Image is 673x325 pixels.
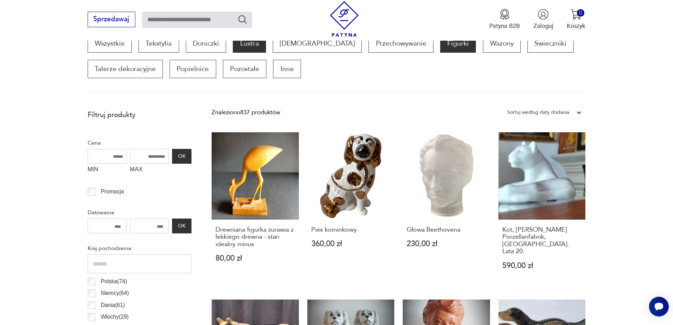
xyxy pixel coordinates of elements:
p: Dania ( 61 ) [101,301,125,310]
a: Wszystkie [88,34,132,53]
img: Ikonka użytkownika [538,9,549,20]
a: Głowa BeethovenaGłowa Beethovena230,00 zł [403,132,490,286]
p: 360,00 zł [311,240,391,248]
p: Promocja [101,187,124,196]
button: 0Koszyk [567,9,585,30]
a: Sprzedawaj [88,17,135,23]
a: Talerze dekoracyjne [88,60,163,78]
a: Pies kominkowyPies kominkowy360,00 zł [307,132,395,286]
a: Kot, Fritz Pfeffer Porzellanfabrik, Gotha. Lata 20.Kot, [PERSON_NAME] Porzellanfabrik, [GEOGRAPHI... [498,132,586,286]
h3: Pies kominkowy [311,226,391,233]
p: Koszyk [567,22,585,30]
label: MAX [130,164,169,177]
div: 0 [577,9,584,17]
a: Przechowywanie [368,34,433,53]
a: Inne [273,60,301,78]
a: Drewniana figurka żurawia z lekkiego drewna - stan idealny minusDrewniana figurka żurawia z lekki... [212,132,299,286]
p: Patyna B2B [489,22,520,30]
a: [DEMOGRAPHIC_DATA] [273,34,362,53]
a: Wazony [483,34,521,53]
label: MIN [88,164,126,177]
a: Doniczki [186,34,226,53]
a: Popielnice [170,60,216,78]
button: Zaloguj [533,9,553,30]
p: 80,00 zł [216,255,295,262]
button: Szukaj [237,14,248,24]
a: Lustra [233,34,266,53]
p: Filtruj produkty [88,110,191,120]
p: Polska ( 74 ) [101,277,127,286]
a: Pozostałe [223,60,266,78]
p: Zaloguj [533,22,553,30]
div: Znaleziono 837 produktów [212,108,280,117]
p: 230,00 zł [407,240,486,248]
img: Ikona koszyka [571,9,582,20]
img: Patyna - sklep z meblami i dekoracjami vintage [326,1,362,37]
a: Świeczniki [527,34,573,53]
p: Cena [88,138,191,147]
p: Włochy ( 29 ) [101,312,129,321]
a: Tekstylia [138,34,179,53]
iframe: Smartsupp widget button [649,297,669,317]
p: Kraj pochodzenia [88,244,191,253]
img: Ikona medalu [499,9,510,20]
h3: Głowa Beethovena [407,226,486,233]
button: OK [172,149,191,164]
p: 590,00 zł [502,262,582,269]
a: Ikona medaluPatyna B2B [489,9,520,30]
div: Sortuj według daty dodania [507,108,569,117]
button: Patyna B2B [489,9,520,30]
button: OK [172,219,191,233]
p: Datowanie [88,208,191,217]
h3: Kot, [PERSON_NAME] Porzellanfabrik, [GEOGRAPHIC_DATA]. Lata 20. [502,226,582,255]
p: Niemcy ( 64 ) [101,289,129,298]
a: Figurki [440,34,476,53]
h3: Drewniana figurka żurawia z lekkiego drewna - stan idealny minus [216,226,295,248]
button: Sprzedawaj [88,12,135,27]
